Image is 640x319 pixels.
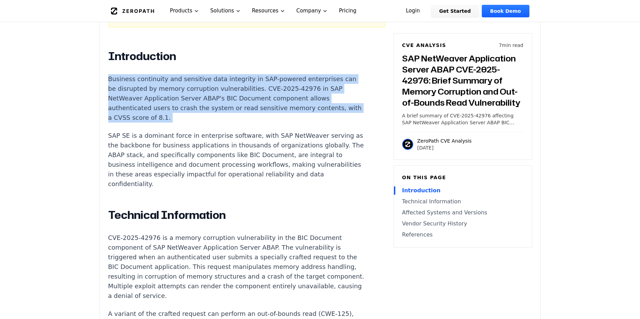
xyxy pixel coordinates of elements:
[402,42,446,49] h6: CVE Analysis
[417,144,472,151] p: [DATE]
[499,42,523,49] p: 7 min read
[402,174,524,181] h6: On this page
[108,74,365,123] p: Business continuity and sensitive data integrity in SAP-powered enterprises can be disrupted by m...
[402,112,524,126] p: A brief summary of CVE-2025-42976 affecting SAP NetWeaver Application Server ABAP BIC Document. T...
[402,186,524,195] a: Introduction
[108,208,365,222] h2: Technical Information
[402,197,524,206] a: Technical Information
[402,53,524,108] h3: SAP NetWeaver Application Server ABAP CVE-2025-42976: Brief Summary of Memory Corruption and Out-...
[402,139,413,150] img: ZeroPath CVE Analysis
[108,49,365,63] h2: Introduction
[431,5,479,17] a: Get Started
[402,209,524,217] a: Affected Systems and Versions
[402,220,524,228] a: Vendor Security History
[482,5,529,17] a: Book Demo
[108,131,365,189] p: SAP SE is a dominant force in enterprise software, with SAP NetWeaver serving as the backbone for...
[398,5,428,17] a: Login
[108,233,365,301] p: CVE-2025-42976 is a memory corruption vulnerability in the BIC Document component of SAP NetWeave...
[402,231,524,239] a: References
[417,137,472,144] p: ZeroPath CVE Analysis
